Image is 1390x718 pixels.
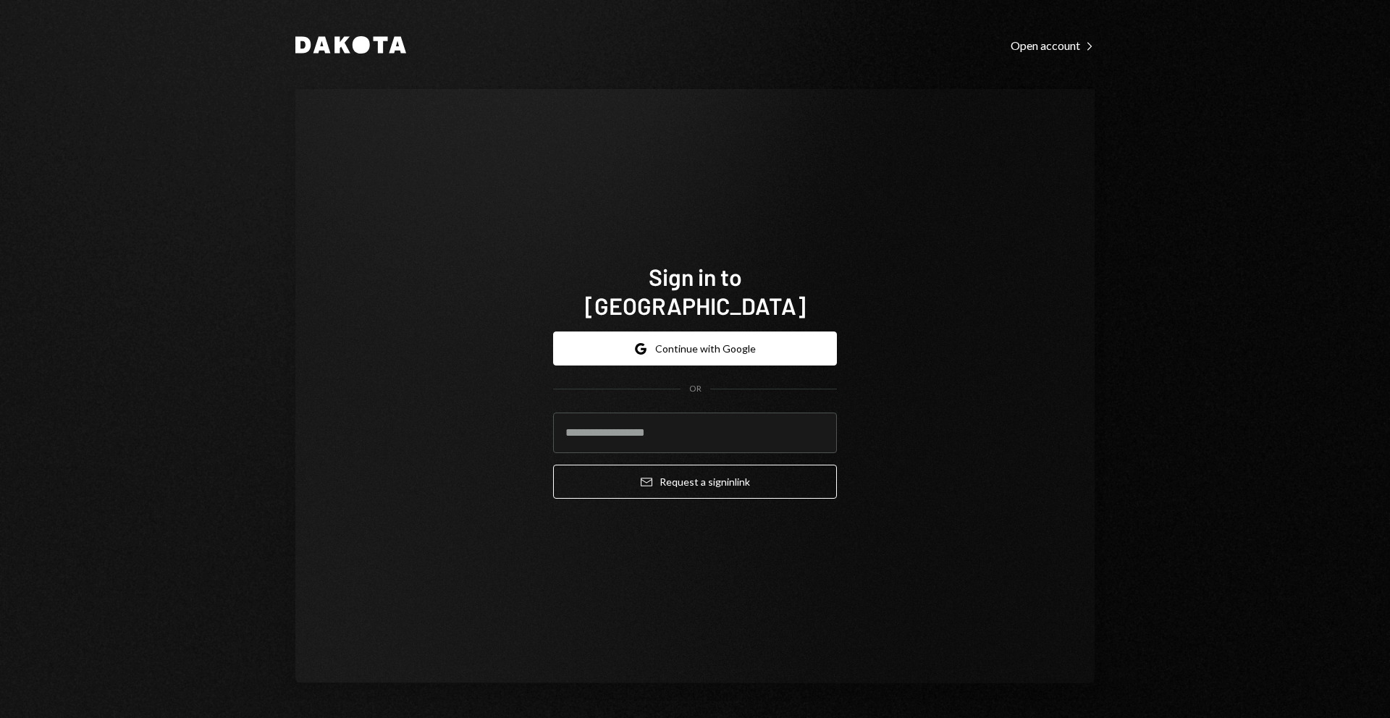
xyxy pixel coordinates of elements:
div: OR [689,383,702,395]
button: Request a signinlink [553,465,837,499]
h1: Sign in to [GEOGRAPHIC_DATA] [553,262,837,320]
div: Open account [1011,38,1095,53]
a: Open account [1011,37,1095,53]
button: Continue with Google [553,331,837,366]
